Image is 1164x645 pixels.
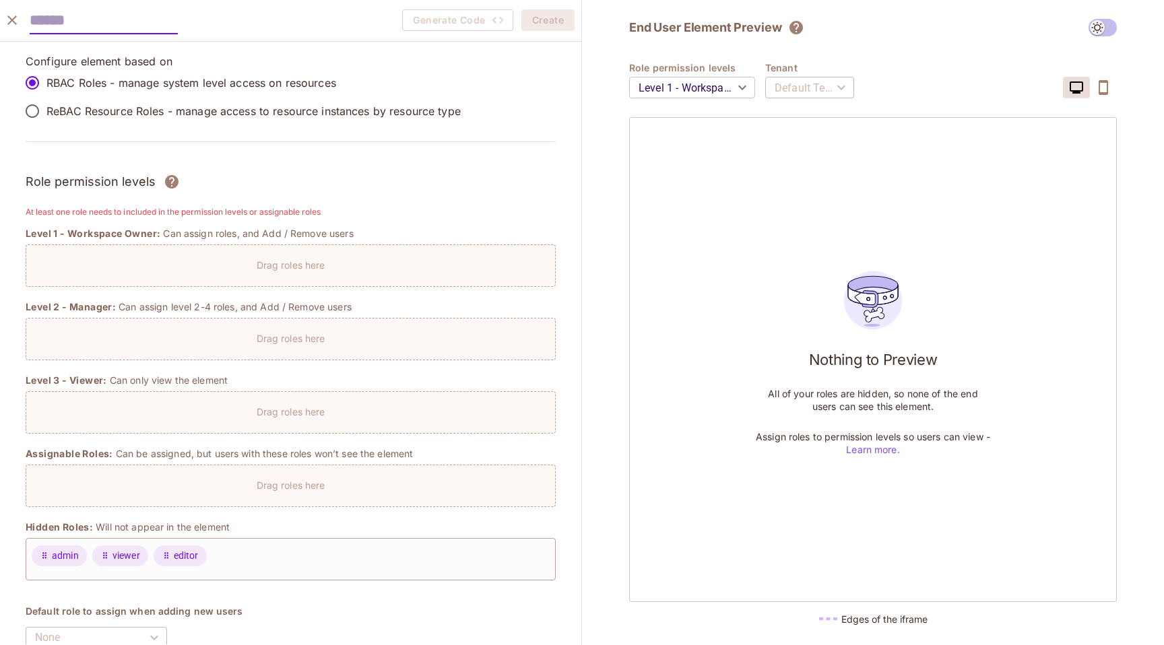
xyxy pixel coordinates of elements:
p: Will not appear in the element [96,520,230,533]
p: RBAC Roles - manage system level access on resources [46,75,336,90]
button: Generate Code [402,9,513,31]
p: ReBAC Resource Roles - manage access to resource instances by resource type [46,104,461,118]
span: Hidden Roles: [26,520,93,534]
p: Can assign level 2-4 roles, and Add / Remove users [119,300,352,313]
span: editor [174,549,199,563]
span: Level 2 - Manager: [26,300,116,314]
p: Drag roles here [257,332,325,345]
span: Create the element to generate code [402,9,513,31]
p: Can be assigned, but users with these roles won’t see the element [116,447,414,460]
h6: At least one role needs to included in the permission levels or assignable roles [26,205,556,219]
h4: Default role to assign when adding new users [26,605,556,617]
h2: End User Element Preview [629,20,781,36]
svg: Assign roles to different permission levels and grant users the correct rights over each element.... [164,174,180,190]
span: Assignable Roles: [26,447,113,461]
p: Configure element based on [26,54,556,69]
p: Can only view the element [110,374,228,386]
img: users_preview_empty_state [837,264,909,337]
p: Drag roles here [257,479,325,491]
h1: Nothing to Preview [809,349,938,370]
p: Can assign roles, and Add / Remove users [163,227,353,240]
span: Level 3 - Viewer: [26,374,107,387]
p: Assign roles to permission levels so users can view - [755,430,991,456]
a: Learn more. [846,444,899,455]
div: Level 1 - Workspace Owner [629,69,755,106]
span: viewer [112,549,140,563]
div: Default Tenant [765,69,854,106]
p: Drag roles here [257,259,325,271]
h3: Role permission levels [26,172,156,192]
h5: Edges of the iframe [841,613,928,625]
span: Level 1 - Workspace Owner: [26,227,160,240]
svg: The element will only show tenant specific content. No user information will be visible across te... [788,20,804,36]
h4: Role permission levels [629,61,765,74]
h4: Tenant [765,61,864,74]
p: All of your roles are hidden, so none of the end users can see this element. [755,387,991,413]
button: Create [521,9,575,31]
span: admin [52,549,79,563]
p: Drag roles here [257,405,325,418]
